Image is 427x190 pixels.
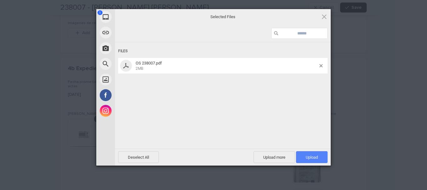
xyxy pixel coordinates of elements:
span: Upload more [254,151,295,163]
span: 2MB [136,66,143,71]
span: Upload [296,151,328,163]
div: Web Search [96,56,171,72]
div: My Device [96,9,171,25]
span: 1 [98,10,103,15]
div: Unsplash [96,72,171,87]
span: OS 238007.pdf [134,61,319,71]
span: Deselect All [118,151,159,163]
div: Instagram [96,103,171,119]
span: Click here or hit ESC to close picker [321,13,328,20]
div: Files [118,45,328,57]
div: Facebook [96,87,171,103]
div: Take Photo [96,40,171,56]
span: OS 238007.pdf [136,61,162,65]
div: Link (URL) [96,25,171,40]
span: Selected Files [160,14,285,19]
span: Upload [306,155,318,160]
